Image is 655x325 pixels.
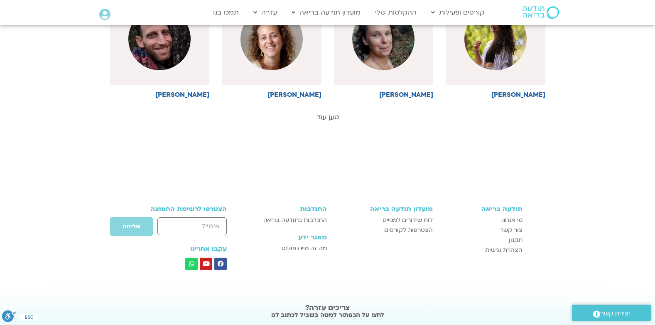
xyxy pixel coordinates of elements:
[287,5,365,20] a: מועדון תודעה בריאה
[572,305,651,321] a: יצירת קשר
[110,91,210,98] h6: [PERSON_NAME]
[240,8,303,70] img: %D7%90%D7%95%D7%A4%D7%99%D7%A8-%D7%94%D7%99%D7%9E%D7%9F-%D7%A2%D7%9E%D7%95%D7%93-%D7%9E%D7%A8%D7%...
[500,225,523,235] span: צור קשר
[123,223,140,230] span: שליחה
[263,215,327,225] span: התנדבות בתודעה בריאה
[441,215,523,225] a: מי אנחנו
[111,311,544,319] h2: לחצו על הכפתור למטה בשביל לכתוב לנו
[133,245,227,253] h3: עקבו אחרינו
[335,225,433,235] a: הצטרפות לקורסים
[523,6,559,19] img: תודעה בריאה
[446,91,545,98] h6: [PERSON_NAME]
[485,245,523,255] span: הצהרת נגישות
[441,245,523,255] a: הצהרת נגישות
[600,308,630,319] span: יצירת קשר
[441,225,523,235] a: צור קשר
[427,5,488,20] a: קורסים ופעילות
[335,215,433,225] a: לוח שידורים למנויים
[133,205,227,213] h3: הצטרפו לרשימת התפוצה
[383,215,433,225] span: לוח שידורים למנויים
[128,8,191,70] img: WhatsApp-Image-2025-03-05-at-10.27.06.jpeg
[250,215,326,225] a: התנדבות בתודעה בריאה
[441,205,523,213] h3: תודעה בריאה
[249,5,281,20] a: עזרה
[157,217,227,235] input: אימייל
[250,234,326,241] h3: מאגר ידע
[384,225,433,235] span: הצטרפות לקורסים
[282,244,327,254] span: מה זה מיינדפולנס
[441,235,523,245] a: תקנון
[501,215,523,225] span: מי אנחנו
[133,217,227,241] form: טופס חדש
[250,205,326,213] h3: התנדבות
[352,8,415,70] img: %D7%A0%D7%98%D7%A2-%D7%90%D7%A8%D7%A6%D7%99.png
[111,304,544,312] h2: צריכים עזרה?
[316,113,339,122] a: טען עוד
[222,91,321,98] h6: [PERSON_NAME]
[464,8,527,70] img: %D7%A4%D7%9C%D7%99%D7%A1%D7%94-%D7%99%D7%A2%D7%A7%D7%91-%D7%91%D7%A1%D7%99%D7%A1.jpeg
[335,205,433,213] h3: מועדון תודעה בריאה
[509,235,523,245] span: תקנון
[334,91,434,98] h6: [PERSON_NAME]
[250,244,326,254] a: מה זה מיינדפולנס
[209,5,243,20] a: תמכו בנו
[371,5,421,20] a: ההקלטות שלי
[110,217,153,236] button: שליחה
